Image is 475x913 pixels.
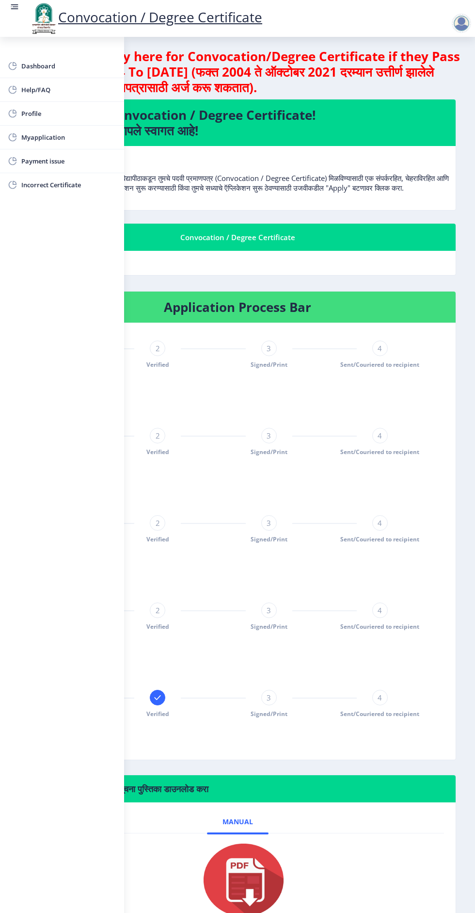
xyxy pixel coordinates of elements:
p: पुण्यश्लोक अहिल्यादेवी होळकर सोलापूर विद्यापीठाकडून तुमचे पदवी प्रमाणपत्र (Convocation / Degree C... [24,154,451,193]
span: 3 [267,343,271,353]
span: Profile [21,108,116,119]
span: Verified [146,448,169,456]
span: Verified [146,535,169,543]
span: 2 [156,518,160,528]
span: Signed/Print [251,535,287,543]
span: Incorrect Certificate [21,179,116,191]
a: Convocation / Degree Certificate [29,8,262,26]
span: 4 [378,343,382,353]
span: 4 [378,518,382,528]
span: 2 [156,343,160,353]
img: logo [29,2,58,35]
span: 4 [378,431,382,440]
span: Manual [222,818,253,826]
span: Payment issue [21,155,116,167]
span: Help/FAQ [21,84,116,96]
a: Manual [207,810,269,833]
span: Sent/Couriered to recipient [340,360,419,369]
span: 4 [378,693,382,702]
span: 3 [267,693,271,702]
span: Signed/Print [251,360,287,369]
span: 4 [378,605,382,615]
div: Convocation / Degree Certificate [31,231,444,243]
span: Sent/Couriered to recipient [340,710,419,718]
span: Sent/Couriered to recipient [340,448,419,456]
span: 2 [156,431,160,440]
span: Signed/Print [251,622,287,631]
span: Verified [146,360,169,369]
h6: मदत पाहिजे? कृपया खालील सूचना पुस्तिका डाउनलोड करा [31,783,444,795]
span: Sent/Couriered to recipient [340,535,419,543]
span: Myapplication [21,131,116,143]
span: Sent/Couriered to recipient [340,622,419,631]
span: Verified [146,622,169,631]
span: Verified [146,710,169,718]
h4: Students can apply here for Convocation/Degree Certificate if they Pass Out between 2004 To [DATE... [12,49,463,95]
span: Signed/Print [251,448,287,456]
span: 3 [267,431,271,440]
h4: Application Process Bar [31,299,444,315]
span: Signed/Print [251,710,287,718]
h4: Welcome to Convocation / Degree Certificate! पदवी प्रमाणपत्रात आपले स्वागत आहे! [31,107,444,138]
span: 3 [267,605,271,615]
span: 2 [156,605,160,615]
span: Dashboard [21,60,116,72]
span: 3 [267,518,271,528]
